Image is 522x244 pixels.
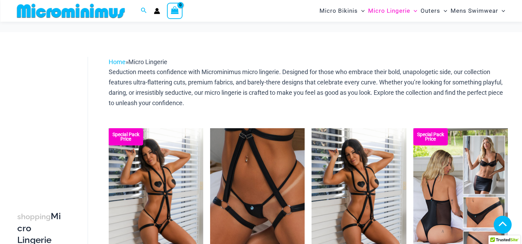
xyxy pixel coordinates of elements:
[449,2,507,20] a: Mens SwimwearMenu ToggleMenu Toggle
[14,3,128,19] img: MM SHOP LOGO FLAT
[141,7,147,15] a: Search icon link
[410,2,417,20] span: Menu Toggle
[154,8,160,14] a: Account icon link
[440,2,447,20] span: Menu Toggle
[109,58,167,65] span: »
[413,132,448,141] b: Special Pack Price
[317,1,508,21] nav: Site Navigation
[128,58,167,65] span: Micro Lingerie
[167,3,183,19] a: View Shopping Cart, empty
[109,67,508,108] p: Seduction meets confidence with Microminimus micro lingerie. Designed for those who embrace their...
[17,212,51,221] span: shopping
[109,58,126,65] a: Home
[358,2,365,20] span: Menu Toggle
[366,2,419,20] a: Micro LingerieMenu ToggleMenu Toggle
[419,2,449,20] a: OutersMenu ToggleMenu Toggle
[498,2,505,20] span: Menu Toggle
[421,2,440,20] span: Outers
[319,2,358,20] span: Micro Bikinis
[109,132,143,141] b: Special Pack Price
[17,51,79,189] iframe: TrustedSite Certified
[368,2,410,20] span: Micro Lingerie
[451,2,498,20] span: Mens Swimwear
[318,2,366,20] a: Micro BikinisMenu ToggleMenu Toggle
